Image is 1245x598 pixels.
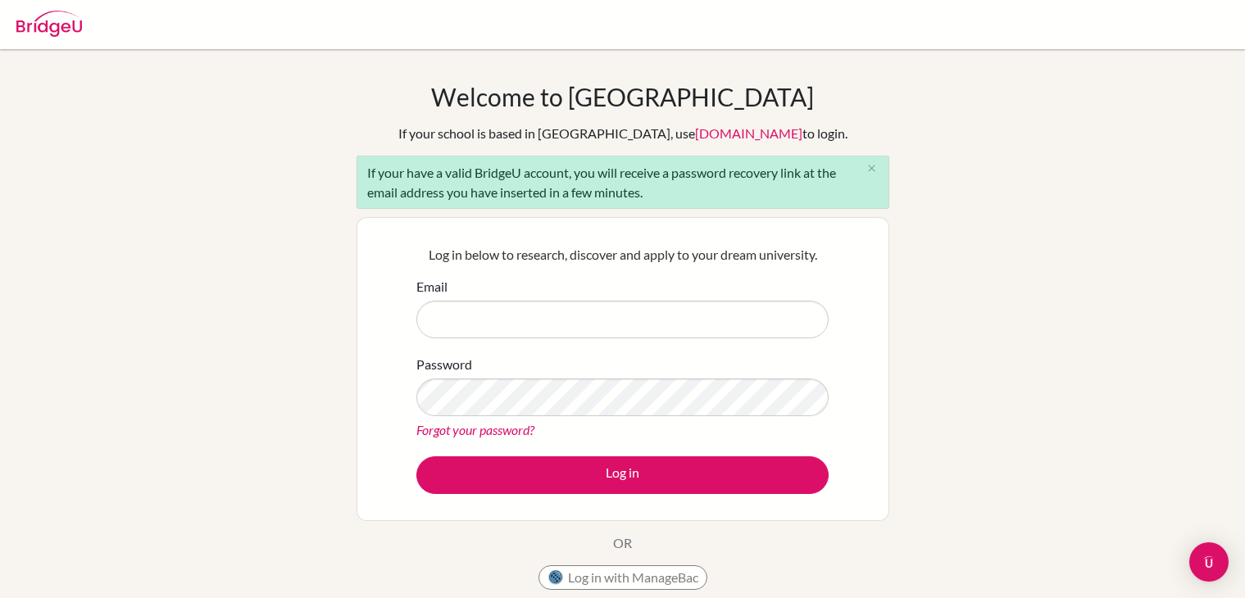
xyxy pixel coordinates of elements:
label: Password [416,355,472,374]
p: Log in below to research, discover and apply to your dream university. [416,245,829,265]
i: close [866,162,878,174]
div: If your have a valid BridgeU account, you will receive a password recovery link at the email addr... [357,156,889,209]
img: Bridge-U [16,11,82,37]
h1: Welcome to [GEOGRAPHIC_DATA] [431,82,814,111]
div: If your school is based in [GEOGRAPHIC_DATA], use to login. [398,124,847,143]
a: [DOMAIN_NAME] [695,125,802,141]
button: Log in with ManageBac [538,565,707,590]
p: OR [613,533,632,553]
div: Open Intercom Messenger [1189,542,1229,582]
button: Close [856,156,888,181]
label: Email [416,277,448,297]
button: Log in [416,456,829,494]
a: Forgot your password? [416,422,534,437]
